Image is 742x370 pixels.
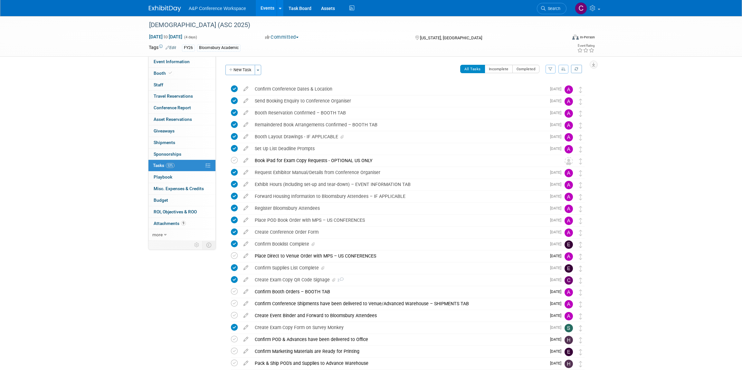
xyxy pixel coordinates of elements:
[485,65,513,73] button: Incomplete
[550,134,565,139] span: [DATE]
[550,206,565,210] span: [DATE]
[579,242,582,248] i: Move task
[252,215,546,226] div: Place POD Book Order with MPS – US CONFERENCES
[149,5,181,12] img: ExhibitDay
[579,301,582,307] i: Move task
[240,217,252,223] a: edit
[148,149,215,160] a: Sponsorships
[579,158,582,164] i: Move task
[240,146,252,151] a: edit
[550,242,565,246] span: [DATE]
[579,349,582,355] i: Move task
[550,99,565,103] span: [DATE]
[154,140,175,145] span: Shipments
[240,301,252,307] a: edit
[263,34,301,41] button: Committed
[565,240,573,249] img: Erika Rollins
[240,313,252,318] a: edit
[565,300,573,308] img: Amanda Oney
[240,289,252,295] a: edit
[148,68,215,79] a: Booth
[252,322,546,333] div: Create Exam Copy Form on Survey Monkey
[225,65,255,75] button: New Task
[579,122,582,129] i: Move task
[565,145,573,153] img: Amanda Oney
[240,98,252,104] a: edit
[550,289,565,294] span: [DATE]
[148,137,215,148] a: Shipments
[240,348,252,354] a: edit
[565,193,573,201] img: Amanda Oney
[252,155,552,166] div: Book iPad for Exam Copy Requests - OPTIONAL US ONLY
[149,44,176,52] td: Tags
[550,111,565,115] span: [DATE]
[579,289,582,296] i: Move task
[572,34,579,40] img: Format-Inperson.png
[565,336,573,344] img: Hannah Siegel
[546,6,560,11] span: Search
[240,86,252,92] a: edit
[550,122,565,127] span: [DATE]
[579,277,582,284] i: Move task
[550,182,565,187] span: [DATE]
[337,278,344,282] span: 2
[252,358,546,369] div: Pack & Ship POD's and Supplies to Advance Warehouse
[537,3,566,14] a: Search
[252,286,546,297] div: Confirm Booth Orders – BOOTH TAB
[252,239,546,249] div: Confirm Booklist Complete
[579,206,582,212] i: Move task
[147,19,557,31] div: [DEMOGRAPHIC_DATA] (ASC 2025)
[148,91,215,102] a: Travel Reservations
[240,253,252,259] a: edit
[550,194,565,199] span: [DATE]
[252,334,546,345] div: Confirm POD & Advances have been delivered to Office
[149,34,183,40] span: [DATE] [DATE]
[152,232,163,237] span: more
[420,35,482,40] span: [US_STATE], [GEOGRAPHIC_DATA]
[154,82,163,87] span: Staff
[252,298,546,309] div: Confirm Conference Shipments have been delivered to Venue/Advanced Warehouse – SHIPMENTS TAB
[240,336,252,342] a: edit
[154,105,191,110] span: Conference Report
[154,59,190,64] span: Event Information
[565,85,573,94] img: Amanda Oney
[550,325,565,330] span: [DATE]
[148,195,215,206] a: Budget
[550,146,565,151] span: [DATE]
[579,194,582,200] i: Move task
[550,230,565,234] span: [DATE]
[579,254,582,260] i: Move task
[154,151,181,157] span: Sponsorships
[575,2,587,15] img: Christine Ritchlin
[579,134,582,141] i: Move task
[182,44,195,51] div: FY26
[166,45,176,50] a: Edit
[579,87,582,93] i: Move task
[252,179,546,190] div: Exhibit Hours (including set-up and tear-down) – EVENT INFORMATION TAB
[565,360,573,368] img: Hannah Siegel
[148,229,215,240] a: more
[579,313,582,319] i: Move task
[252,167,546,178] div: Request Exhibitor Manual/Details from Conference Organiser
[148,160,215,171] a: Tasks53%
[252,310,546,321] div: Create Event Binder and Forward to Bloomsbury Attendees
[565,133,573,141] img: Amanda Oney
[579,361,582,367] i: Move task
[579,111,582,117] i: Move task
[252,119,546,130] div: Remaindered Book Arrangements Confirmed – BOOTH TAB
[550,313,565,318] span: [DATE]
[565,288,573,297] img: Amanda Oney
[203,241,216,249] td: Toggle Event Tabs
[252,107,546,118] div: Booth Reservation Confirmed – BOOTH TAB
[550,87,565,91] span: [DATE]
[252,95,546,106] div: Send Booking Enquiry to Conference Organiser
[565,229,573,237] img: Amanda Oney
[252,262,546,273] div: Confirm Supplies List Complete
[550,266,565,270] span: [DATE]
[252,191,546,202] div: Forward Housing Information to Bloomsbury Attendees – IF APPLICABLE
[252,131,546,142] div: Booth Layout Drawings - IF APPLICABLE
[240,158,252,163] a: edit
[163,34,169,39] span: to
[565,205,573,213] img: Amanda Oney
[148,125,215,137] a: Giveaways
